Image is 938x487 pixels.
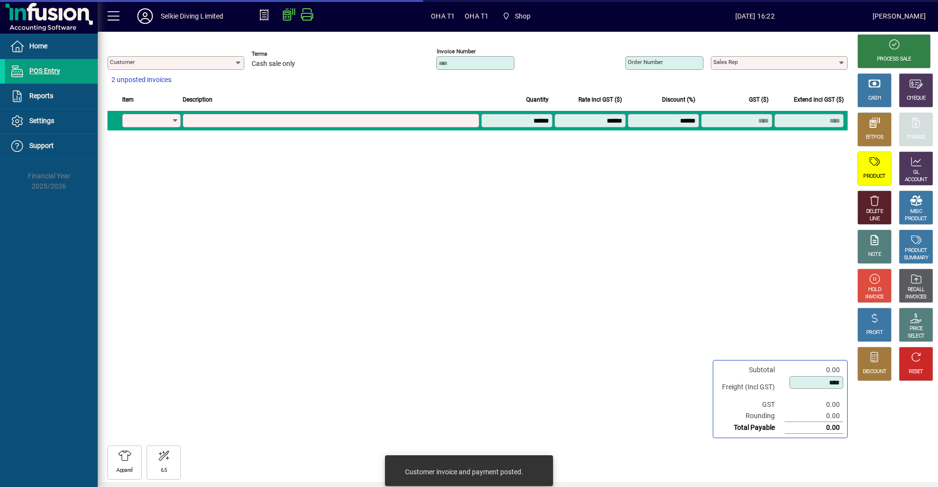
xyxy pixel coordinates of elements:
div: CHARGE [907,134,926,141]
span: OHA T1 [431,8,455,24]
div: PRODUCT [863,173,885,180]
button: 2 unposted invoices [107,71,175,89]
a: Settings [5,109,98,133]
span: Rate incl GST ($) [578,94,622,105]
td: 0.00 [785,410,843,422]
td: 0.00 [785,399,843,410]
td: 0.00 [785,364,843,376]
a: Home [5,34,98,59]
div: [PERSON_NAME] [873,8,926,24]
div: DELETE [866,208,883,215]
mat-label: Sales rep [713,59,738,65]
div: GL [913,169,919,176]
div: Apparel [116,467,132,474]
mat-label: Customer [110,59,135,65]
div: PRICE [910,325,923,333]
span: Extend incl GST ($) [794,94,844,105]
div: SUMMARY [904,254,928,262]
div: 6.5 [161,467,167,474]
div: RESET [909,368,923,376]
span: GST ($) [749,94,768,105]
span: Terms [252,51,310,57]
div: EFTPOS [866,134,884,141]
div: NOTE [868,251,881,258]
span: POS Entry [29,67,60,75]
div: ACCOUNT [905,176,927,184]
div: DISCOUNT [863,368,886,376]
span: Settings [29,117,54,125]
span: Shop [515,8,531,24]
td: Total Payable [717,422,785,434]
span: Description [183,94,213,105]
td: Freight (Incl GST) [717,376,785,399]
span: Item [122,94,134,105]
td: GST [717,399,785,410]
span: Home [29,42,47,50]
div: PROCESS SALE [877,56,911,63]
div: CASH [868,95,881,102]
div: CHEQUE [907,95,925,102]
div: SELECT [908,333,925,340]
span: Support [29,142,54,149]
mat-label: Invoice number [437,48,476,55]
span: [DATE] 16:22 [638,8,873,24]
a: Support [5,134,98,158]
span: Reports [29,92,53,100]
span: Discount (%) [662,94,695,105]
span: Quantity [526,94,549,105]
td: Subtotal [717,364,785,376]
div: PRODUCT [905,215,927,223]
span: Shop [498,7,534,25]
div: MISC [910,208,922,215]
td: Rounding [717,410,785,422]
td: 0.00 [785,422,843,434]
span: OHA T1 [465,8,489,24]
a: Reports [5,84,98,108]
span: 2 unposted invoices [111,75,171,85]
div: RECALL [908,286,925,294]
div: Customer invoice and payment posted. [405,467,523,477]
div: HOLD [868,286,881,294]
div: LINE [870,215,879,223]
div: PROFIT [866,329,883,337]
span: Cash sale only [252,60,295,68]
div: Selkie Diving Limited [161,8,224,24]
div: INVOICES [905,294,926,301]
div: INVOICE [865,294,883,301]
button: Profile [129,7,161,25]
div: PRODUCT [905,247,927,254]
mat-label: Order number [628,59,663,65]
